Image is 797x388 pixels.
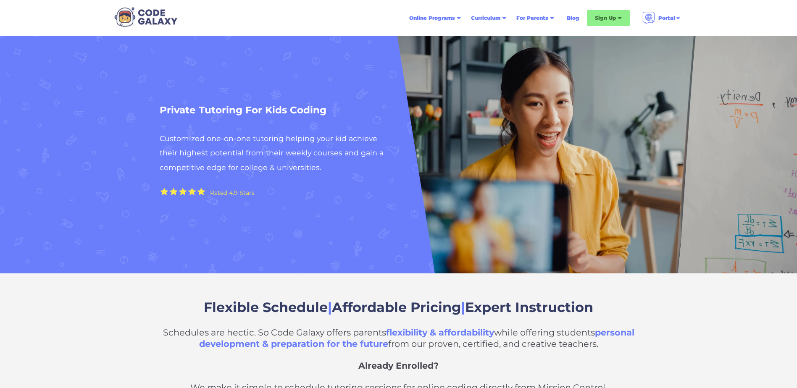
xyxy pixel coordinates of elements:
[562,10,584,26] a: Blog
[160,131,395,175] h2: Customized one-on-one tutoring helping your kid achieve their highest potential from their weekly...
[516,14,548,22] div: For Parents
[169,188,178,196] img: Yellow Star - the Code Galaxy
[160,188,168,196] img: Yellow Star - the Code Galaxy
[204,299,328,315] span: Flexible Schedule
[160,102,395,119] h1: Private Tutoring For Kids Coding
[658,14,675,22] div: Portal
[471,14,500,22] div: Curriculum
[465,299,593,315] span: Expert Instruction
[145,360,653,371] p: Already Enrolled?
[199,327,634,349] span: personal development & preparation for the future
[210,190,255,196] div: Rated 4.9 Stars
[409,14,455,22] div: Online Programs
[328,299,332,315] span: |
[197,188,205,196] img: Yellow Star - the Code Galaxy
[332,299,461,315] span: Affordable Pricing
[595,14,616,22] div: Sign Up
[386,327,494,338] span: flexibility & affordability
[461,299,465,315] span: |
[188,188,196,196] img: Yellow Star - the Code Galaxy
[179,188,187,196] img: Yellow Star - the Code Galaxy
[145,327,653,349] p: Schedules are hectic. So Code Galaxy offers parents while offering students from our proven, cert...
